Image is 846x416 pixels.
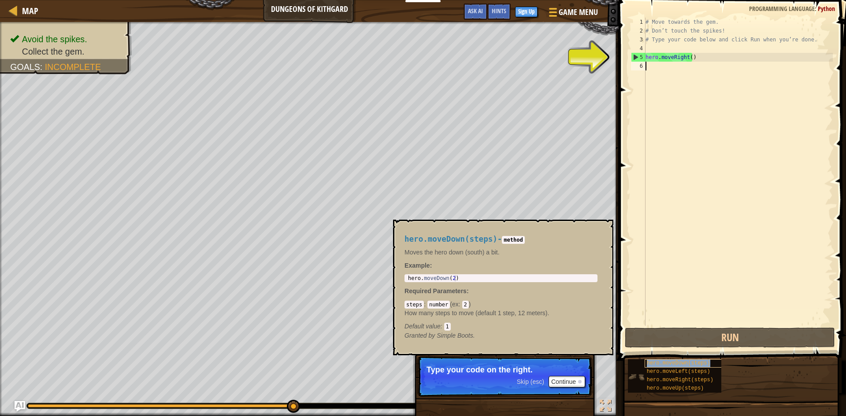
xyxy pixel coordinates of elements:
span: : [40,62,45,72]
code: 2 [462,301,469,309]
div: 1 [631,18,646,26]
em: Simple Boots. [404,332,475,339]
div: ( ) [404,300,597,331]
h4: - [404,235,597,243]
span: : [815,4,818,13]
div: 5 [631,53,646,62]
li: Collect the gem. [10,45,122,58]
span: Ask AI [468,7,483,15]
img: portrait.png [628,368,645,385]
span: Default value [404,323,441,330]
span: : [424,301,427,308]
span: Required Parameters [404,287,467,295]
span: Hints [492,7,506,15]
p: Type your code on the right. [427,365,583,374]
span: Granted by [404,332,437,339]
span: Game Menu [559,7,598,18]
div: 6 [631,62,646,70]
a: Map [18,5,38,17]
code: steps [404,301,424,309]
button: Sign Up [515,7,538,17]
code: number [427,301,450,309]
div: 4 [631,44,646,53]
span: : [441,323,444,330]
span: Programming language [749,4,815,13]
span: Map [22,5,38,17]
button: Ask AI [15,401,25,412]
div: 2 [631,26,646,35]
span: Skip (esc) [517,378,544,385]
code: method [502,236,524,244]
span: Avoid the spikes. [22,34,87,44]
span: : [459,301,462,308]
span: Incomplete [45,62,101,72]
span: Python [818,4,835,13]
button: Ask AI [464,4,487,20]
p: Moves the hero down (south) a bit. [404,248,597,257]
div: 3 [631,35,646,44]
code: 1 [444,323,451,331]
span: hero.moveDown(steps) [404,235,497,243]
button: Continue [549,376,585,387]
button: Run [625,328,835,348]
span: ex [452,301,459,308]
li: Avoid the spikes. [10,33,122,45]
span: hero.moveRight(steps) [647,377,713,383]
p: How many steps to move (default 1 step, 12 meters). [404,309,597,317]
button: Toggle fullscreen [597,398,614,416]
span: hero.moveDown(steps) [647,360,710,366]
span: Example [404,262,430,269]
button: Game Menu [542,4,603,24]
span: : [467,287,469,295]
span: hero.moveUp(steps) [647,385,704,391]
span: Goals [10,62,40,72]
span: hero.moveLeft(steps) [647,368,710,375]
span: Collect the gem. [22,47,85,56]
strong: : [404,262,432,269]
